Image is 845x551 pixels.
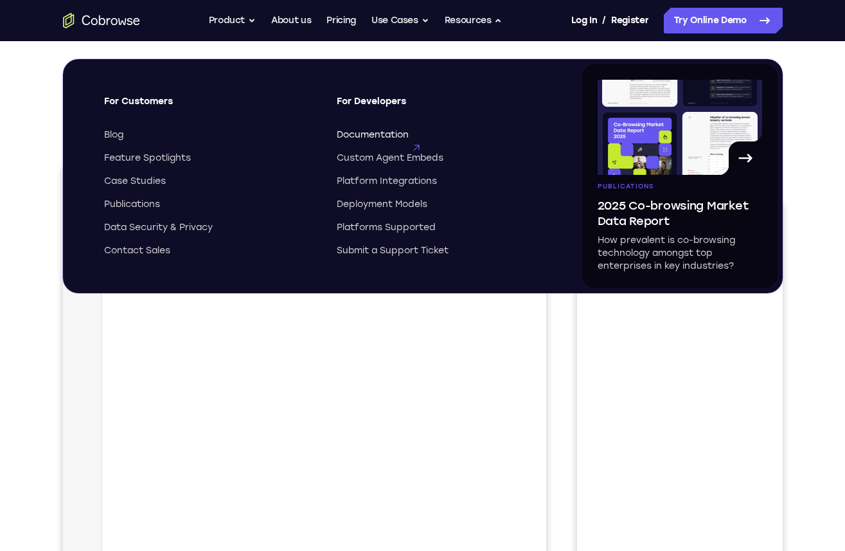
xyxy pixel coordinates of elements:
[337,198,546,211] a: Deployment Models
[239,96,318,106] div: App
[337,198,427,211] span: Deployment Models
[252,96,318,106] span: Cobrowse demo
[337,129,409,141] span: Documentation
[337,244,546,257] a: Submit a Support Ticket
[80,78,138,91] div: Trial Website
[571,8,597,33] a: Log In
[209,8,256,33] button: Product
[145,83,147,86] div: New devices found.
[439,42,498,55] label: Device name
[104,152,314,165] a: Feature Spotlights
[598,198,762,229] span: 2025 Co-browsing Market Data Report
[104,198,314,211] a: Publications
[664,8,783,33] a: Try Online Demo
[271,8,311,33] a: About us
[337,152,443,165] span: Custom Agent Embeds
[337,129,546,141] a: Documentation
[371,8,429,33] button: Use Cases
[326,8,356,33] a: Pricing
[337,221,546,234] a: Platforms Supported
[337,221,436,234] span: Platforms Supported
[104,129,314,141] a: Blog
[222,387,300,413] button: 6-digit code
[452,39,473,59] button: Refresh
[80,96,231,106] div: Email
[104,221,314,234] a: Data Security & Privacy
[407,80,468,104] a: Connect
[598,183,654,190] span: Publications
[104,244,170,257] span: Contact Sales
[104,175,314,188] a: Case Studies
[598,234,762,273] p: How prevalent is co-browsing technology amongst top enterprises in key industries?
[104,198,160,211] span: Publications
[337,175,437,188] span: Platform Integrations
[104,175,166,188] span: Case Studies
[39,68,483,117] div: Open device details
[104,152,191,165] span: Feature Spotlights
[611,8,648,33] a: Register
[93,96,231,106] span: web@example.com
[598,80,762,175] img: A page from the browsing market ebook
[337,244,449,257] span: Submit a Support Ticket
[326,96,359,106] span: +11 more
[104,244,314,257] a: Contact Sales
[104,95,314,118] span: For Customers
[337,95,546,118] span: For Developers
[104,129,123,141] span: Blog
[63,13,140,28] a: Go to the home page
[445,8,503,33] button: Resources
[337,152,546,165] a: Custom Agent Embeds
[104,221,213,234] span: Data Security & Privacy
[602,13,606,28] span: /
[143,79,177,89] div: Online
[337,175,546,188] a: Platform Integrations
